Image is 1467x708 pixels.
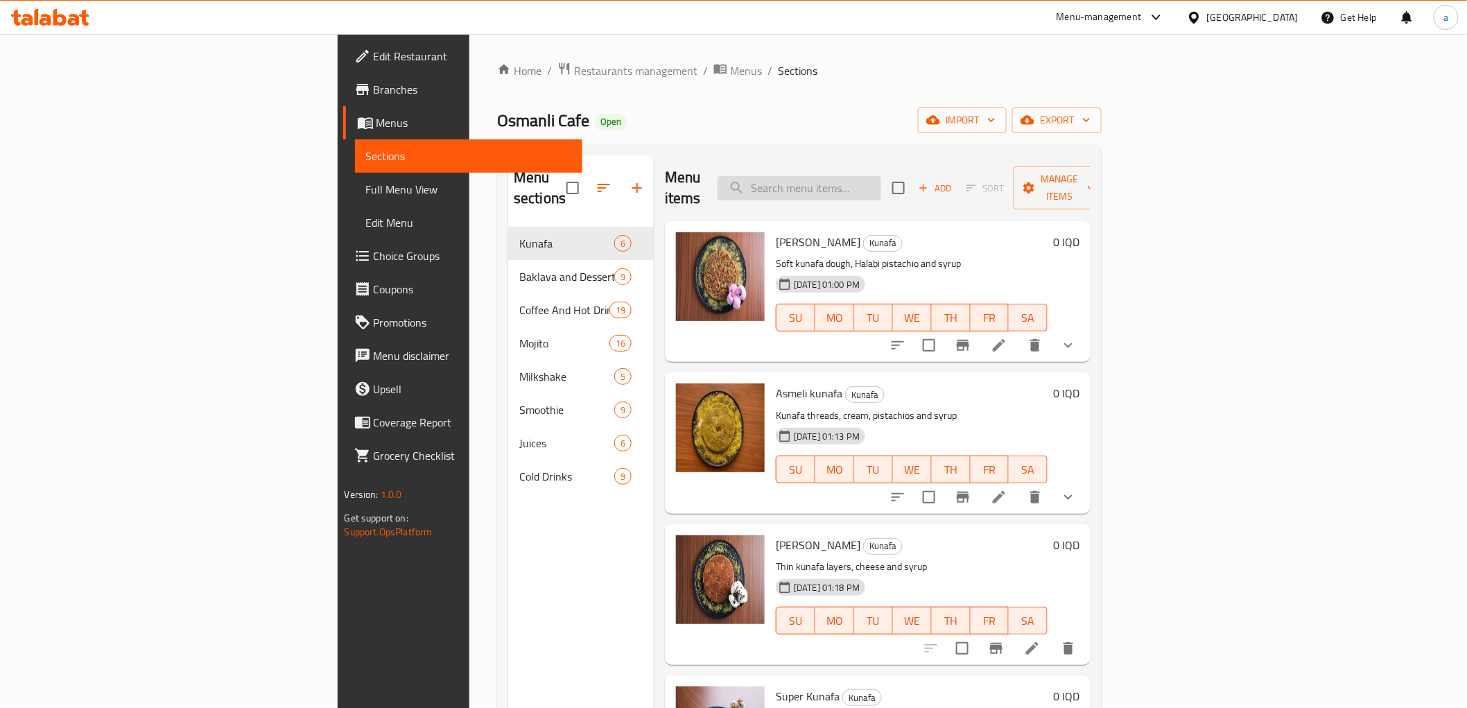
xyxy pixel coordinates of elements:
div: Kunafa6 [508,227,654,260]
span: Super Kunafa [776,686,840,707]
div: Juices6 [508,426,654,460]
button: show more [1052,481,1085,514]
div: items [609,335,632,352]
div: items [614,402,632,418]
span: 19 [610,304,631,317]
div: Kunafa [863,235,903,252]
span: import [929,112,996,129]
span: 9 [615,270,631,284]
div: Cold Drinks9 [508,460,654,493]
span: MO [821,611,849,631]
button: FR [971,456,1009,483]
div: items [614,235,632,252]
span: TU [860,460,887,480]
p: Soft kunafa dough, Halabi pistachio and syrup [776,255,1048,273]
span: [PERSON_NAME] [776,232,860,252]
button: MO [815,304,854,331]
div: [GEOGRAPHIC_DATA] [1207,10,1299,25]
div: Cold Drinks [519,468,614,485]
button: FR [971,607,1009,634]
div: Smoothie9 [508,393,654,426]
div: Coffee And Hot Drinks19 [508,293,654,327]
span: WE [899,460,926,480]
span: MO [821,460,849,480]
span: Upsell [374,381,571,397]
span: Grocery Checklist [374,447,571,464]
span: Select section first [957,178,1014,199]
span: FR [976,308,1004,328]
a: Edit menu item [1024,640,1041,657]
span: Coffee And Hot Drinks [519,302,609,318]
span: Menu disclaimer [374,347,571,364]
span: FR [976,611,1004,631]
span: Smoothie [519,402,614,418]
button: Add section [620,171,654,205]
span: SA [1014,611,1042,631]
div: Kunafa [845,386,885,403]
span: TH [937,460,965,480]
button: SA [1009,456,1048,483]
button: MO [815,456,854,483]
span: TU [860,611,887,631]
a: Restaurants management [557,62,697,80]
button: SU [776,304,815,331]
span: a [1443,10,1448,25]
div: items [614,268,632,285]
nav: breadcrumb [497,62,1102,80]
span: Open [595,116,627,128]
div: items [614,368,632,385]
a: Menus [713,62,762,80]
span: Kunafa [864,235,902,251]
span: FR [976,460,1004,480]
nav: Menu sections [508,221,654,499]
h6: 0 IQD [1053,687,1079,706]
button: FR [971,304,1009,331]
span: SU [782,611,810,631]
span: 16 [610,337,631,350]
span: Full Menu View [366,181,571,198]
span: Juices [519,435,614,451]
span: [DATE] 01:18 PM [788,581,865,594]
button: Branch-specific-item [946,481,980,514]
span: Milkshake [519,368,614,385]
a: Edit menu item [991,489,1007,506]
button: Manage items [1014,166,1106,209]
span: Choice Groups [374,248,571,264]
span: Baklava and Desserts [519,268,614,285]
span: SU [782,460,810,480]
input: search [718,176,881,200]
button: TU [854,456,893,483]
button: Add [913,178,957,199]
span: Menus [730,62,762,79]
span: Sections [366,148,571,164]
svg: Show Choices [1060,489,1077,506]
span: Asmeli kunafa [776,383,842,404]
span: Edit Menu [366,214,571,231]
span: TH [937,308,965,328]
button: import [918,107,1007,133]
div: items [614,435,632,451]
span: Kunafa [519,235,614,252]
span: Select to update [914,331,944,360]
button: MO [815,607,854,634]
span: SA [1014,460,1042,480]
div: Kunafa [842,689,882,706]
button: delete [1018,481,1052,514]
span: Select to update [914,483,944,512]
a: Grocery Checklist [343,439,582,472]
span: Mojito [519,335,609,352]
span: Select section [884,173,913,202]
span: SU [782,308,810,328]
span: 9 [615,404,631,417]
a: Support.OpsPlatform [345,523,433,541]
a: Sections [355,139,582,173]
img: Asmeli kunafa [676,383,765,472]
span: Branches [374,81,571,98]
span: Version: [345,485,379,503]
h6: 0 IQD [1053,232,1079,252]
